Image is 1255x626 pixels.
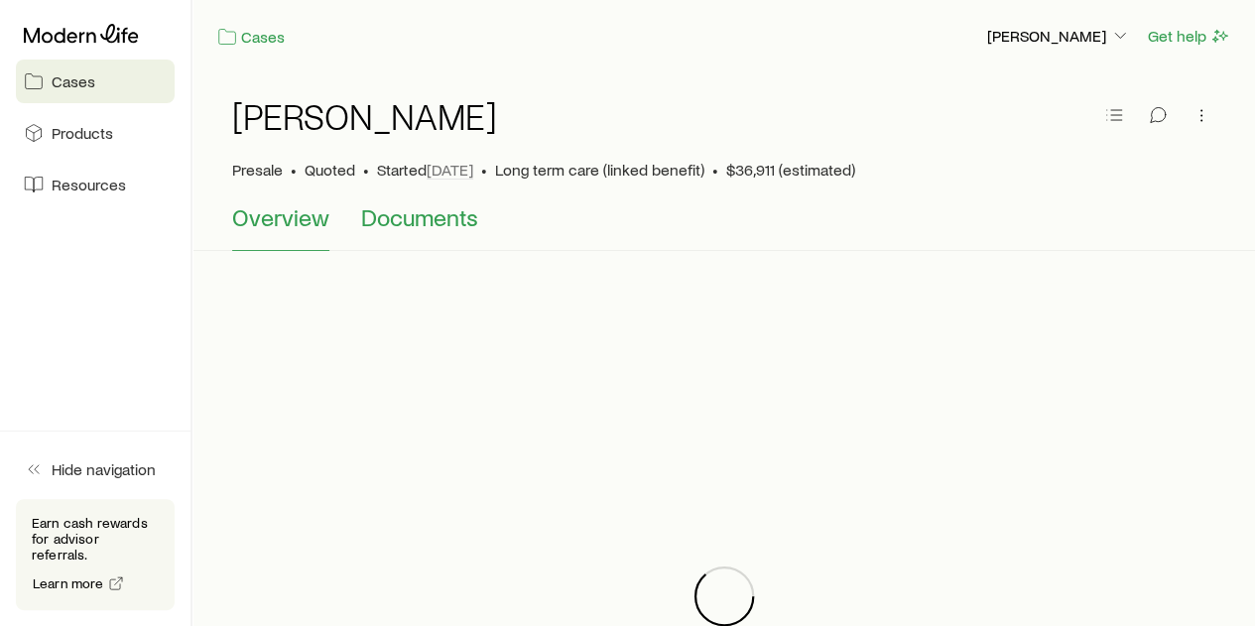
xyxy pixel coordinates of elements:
p: [PERSON_NAME] [987,26,1130,46]
div: Case details tabs [232,203,1215,251]
span: [DATE] [427,160,473,180]
button: [PERSON_NAME] [986,25,1131,49]
span: Long term care (linked benefit) [495,160,704,180]
span: Hide navigation [52,459,156,479]
a: Resources [16,163,175,206]
span: Quoted [305,160,355,180]
a: Cases [16,60,175,103]
span: • [712,160,718,180]
p: Presale [232,160,283,180]
a: Products [16,111,175,155]
span: • [481,160,487,180]
span: Products [52,123,113,143]
span: Learn more [33,576,104,590]
span: • [291,160,297,180]
p: Started [377,160,473,180]
a: Cases [216,26,286,49]
span: Resources [52,175,126,194]
button: Get help [1147,25,1231,48]
span: Cases [52,71,95,91]
h1: [PERSON_NAME] [232,96,497,136]
span: Overview [232,203,329,231]
span: • [363,160,369,180]
div: Earn cash rewards for advisor referrals.Learn more [16,499,175,610]
p: Earn cash rewards for advisor referrals. [32,515,159,563]
span: $36,911 (estimated) [726,160,855,180]
button: Hide navigation [16,447,175,491]
span: Documents [361,203,478,231]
